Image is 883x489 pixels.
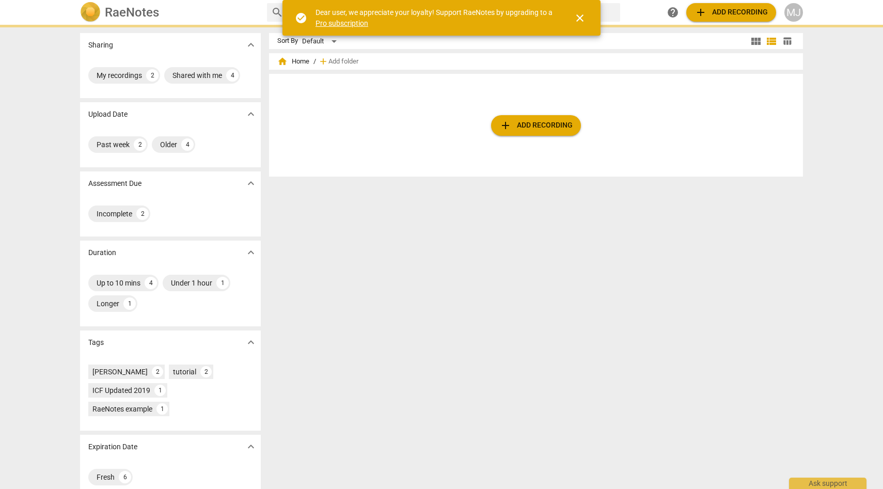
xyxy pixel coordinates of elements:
[80,2,101,23] img: Logo
[152,366,163,377] div: 2
[88,247,116,258] p: Duration
[80,2,259,23] a: LogoRaeNotes
[243,245,259,260] button: Show more
[243,37,259,53] button: Show more
[316,7,555,28] div: Dear user, we appreciate your loyalty! Support RaeNotes by upgrading to a
[295,12,307,24] span: check_circle
[499,119,573,132] span: Add recording
[88,178,141,189] p: Assessment Due
[491,115,581,136] button: Upload
[156,403,168,415] div: 1
[277,37,298,45] div: Sort By
[172,70,222,81] div: Shared with me
[695,6,707,19] span: add
[245,39,257,51] span: expand_more
[123,297,136,310] div: 1
[97,278,140,288] div: Up to 10 mins
[92,385,150,396] div: ICF Updated 2019
[216,277,229,289] div: 1
[567,6,592,30] button: Close
[784,3,803,22] button: MJ
[226,69,239,82] div: 4
[779,34,795,49] button: Table view
[664,3,682,22] a: Help
[574,12,586,24] span: close
[302,33,340,50] div: Default
[88,40,113,51] p: Sharing
[765,35,778,48] span: view_list
[243,439,259,454] button: Show more
[173,367,196,377] div: tutorial
[782,36,792,46] span: table_chart
[92,367,148,377] div: [PERSON_NAME]
[764,34,779,49] button: List view
[499,119,512,132] span: add
[328,58,358,66] span: Add folder
[136,208,149,220] div: 2
[88,441,137,452] p: Expiration Date
[695,6,768,19] span: Add recording
[318,56,328,67] span: add
[154,385,166,396] div: 1
[245,440,257,453] span: expand_more
[97,209,132,219] div: Incomplete
[97,139,130,150] div: Past week
[200,366,212,377] div: 2
[97,298,119,309] div: Longer
[146,69,159,82] div: 2
[789,478,866,489] div: Ask support
[92,404,152,414] div: RaeNotes example
[119,471,131,483] div: 6
[88,337,104,348] p: Tags
[750,35,762,48] span: view_module
[243,106,259,122] button: Show more
[316,19,368,27] a: Pro subscription
[97,472,115,482] div: Fresh
[97,70,142,81] div: My recordings
[88,109,128,120] p: Upload Date
[313,58,316,66] span: /
[686,3,776,22] button: Upload
[134,138,146,151] div: 2
[748,34,764,49] button: Tile view
[181,138,194,151] div: 4
[667,6,679,19] span: help
[245,108,257,120] span: expand_more
[245,177,257,190] span: expand_more
[105,5,159,20] h2: RaeNotes
[160,139,177,150] div: Older
[277,56,309,67] span: Home
[271,6,283,19] span: search
[243,176,259,191] button: Show more
[245,336,257,349] span: expand_more
[145,277,157,289] div: 4
[171,278,212,288] div: Under 1 hour
[245,246,257,259] span: expand_more
[277,56,288,67] span: home
[243,335,259,350] button: Show more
